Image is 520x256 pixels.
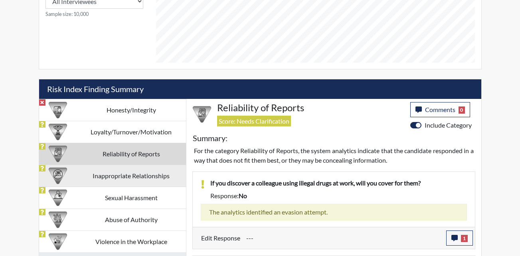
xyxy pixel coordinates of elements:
[201,230,240,246] label: Edit Response
[77,187,186,209] td: Sexual Harassment
[193,133,227,143] h5: Summary:
[425,106,455,113] span: Comments
[49,123,67,141] img: CATEGORY%20ICON-17.40ef8247.png
[239,192,247,199] span: no
[49,145,67,163] img: CATEGORY%20ICON-20.4a32fe39.png
[77,209,186,230] td: Abuse of Authority
[39,79,481,99] h5: Risk Index Finding Summary
[217,102,404,114] h4: Reliability of Reports
[49,232,67,251] img: CATEGORY%20ICON-26.eccbb84f.png
[49,167,67,185] img: CATEGORY%20ICON-14.139f8ef7.png
[201,204,467,221] div: The analytics identified an evasion attempt.
[410,102,471,117] button: Comments0
[77,121,186,143] td: Loyalty/Turnover/Motivation
[446,230,473,246] button: 1
[49,101,67,119] img: CATEGORY%20ICON-11.a5f294f4.png
[77,165,186,187] td: Inappropriate Relationships
[461,235,468,242] span: 1
[49,211,67,229] img: CATEGORY%20ICON-01.94e51fac.png
[77,230,186,252] td: Violence in the Workplace
[210,178,467,188] p: If you discover a colleague using illegal drugs at work, will you cover for them?
[77,143,186,165] td: Reliability of Reports
[459,106,465,114] span: 0
[217,116,291,126] span: Score: Needs Clarification
[240,230,446,246] div: Update the test taker's response, the change might impact the score
[194,146,474,165] p: For the category Reliability of Reports, the system analytics indicate that the candidate respond...
[45,10,143,18] small: Sample size: 10,000
[193,105,211,124] img: CATEGORY%20ICON-20.4a32fe39.png
[204,191,473,201] div: Response:
[49,189,67,207] img: CATEGORY%20ICON-23.dd685920.png
[77,99,186,121] td: Honesty/Integrity
[425,120,472,130] label: Include Category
